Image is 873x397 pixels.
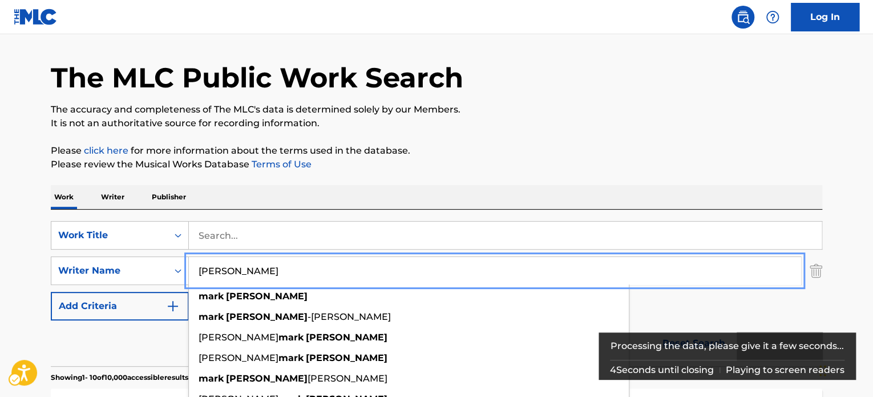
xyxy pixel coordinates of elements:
li: mark[PERSON_NAME][PERSON_NAME] [189,368,629,389]
img: Delete Criterion [810,256,822,285]
h1: The MLC Public Work Search [51,61,463,95]
li: [PERSON_NAME]mark[PERSON_NAME] [189,327,629,348]
li: mark[PERSON_NAME]-[PERSON_NAME] [189,307,629,327]
span: 4 [610,364,616,375]
strong: mark [199,311,224,322]
div: Writer Name [58,264,161,278]
strong: mark [199,373,224,384]
img: 9d2ae6d4665cec9f34b9.svg [166,299,180,313]
strong: mark [199,291,224,302]
span: [PERSON_NAME] [199,332,278,343]
img: help [766,10,779,24]
a: Terms of Use [249,159,312,170]
span: -[PERSON_NAME] [308,311,391,322]
img: MLC Logo [14,9,58,25]
li: mark[PERSON_NAME] [189,286,629,307]
strong: [PERSON_NAME] [226,373,308,384]
span: [PERSON_NAME] [199,352,278,363]
strong: [PERSON_NAME] [226,311,308,322]
img: search [736,10,750,24]
strong: mark [278,332,304,343]
div: Work Title [58,228,161,242]
div: On [168,257,188,284]
li: [PERSON_NAME]mark[PERSON_NAME] [189,348,629,368]
input: Search... [189,222,822,249]
a: Log In [791,3,859,31]
input: Search... [189,257,801,284]
button: Add Criteria [51,292,189,320]
p: Please for more information about the terms used in the database. [51,144,822,158]
strong: [PERSON_NAME] [306,352,387,363]
strong: [PERSON_NAME] [226,291,308,302]
strong: mark [278,352,304,363]
p: Showing 1 - 10 of 10,000 accessible results (Total 50,115,340 ) [51,372,246,383]
p: Publisher [148,185,189,209]
span: [PERSON_NAME] [308,373,387,384]
form: Search Form [51,221,822,366]
a: click here [84,145,128,156]
strong: [PERSON_NAME] [306,332,387,343]
div: On [168,222,188,249]
a: Reset Search [657,331,731,356]
p: The accuracy and completeness of The MLC's data is determined solely by our Members. [51,103,822,117]
div: Processing the data, please give it a few seconds... [610,332,845,360]
p: It is not an authoritative source for recording information. [51,117,822,130]
p: Please review the Musical Works Database [51,158,822,171]
p: Work [51,185,77,209]
p: Writer [98,185,128,209]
